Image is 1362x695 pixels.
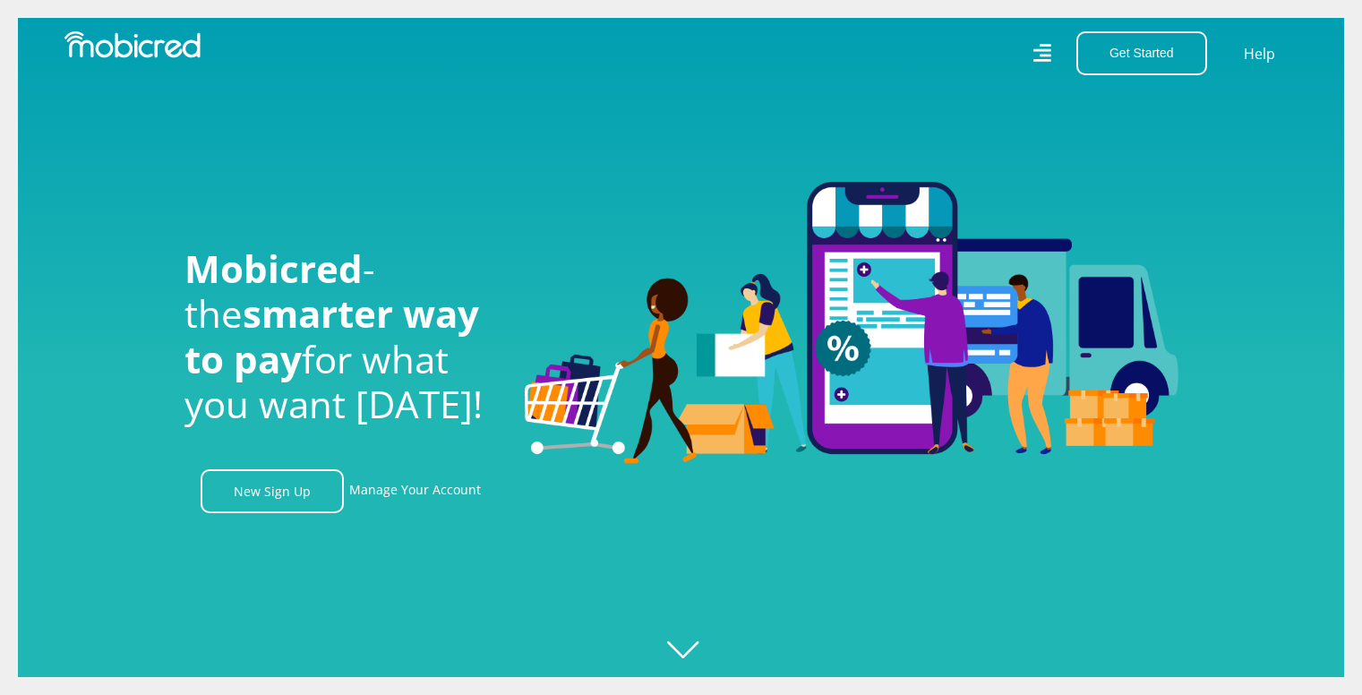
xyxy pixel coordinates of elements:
a: New Sign Up [201,469,344,513]
button: Get Started [1076,31,1207,75]
span: Mobicred [184,243,363,294]
img: Mobicred [64,31,201,58]
h1: - the for what you want [DATE]! [184,246,498,427]
a: Manage Your Account [349,469,481,513]
span: smarter way to pay [184,287,479,383]
a: Help [1243,42,1276,65]
img: Welcome to Mobicred [525,182,1178,465]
